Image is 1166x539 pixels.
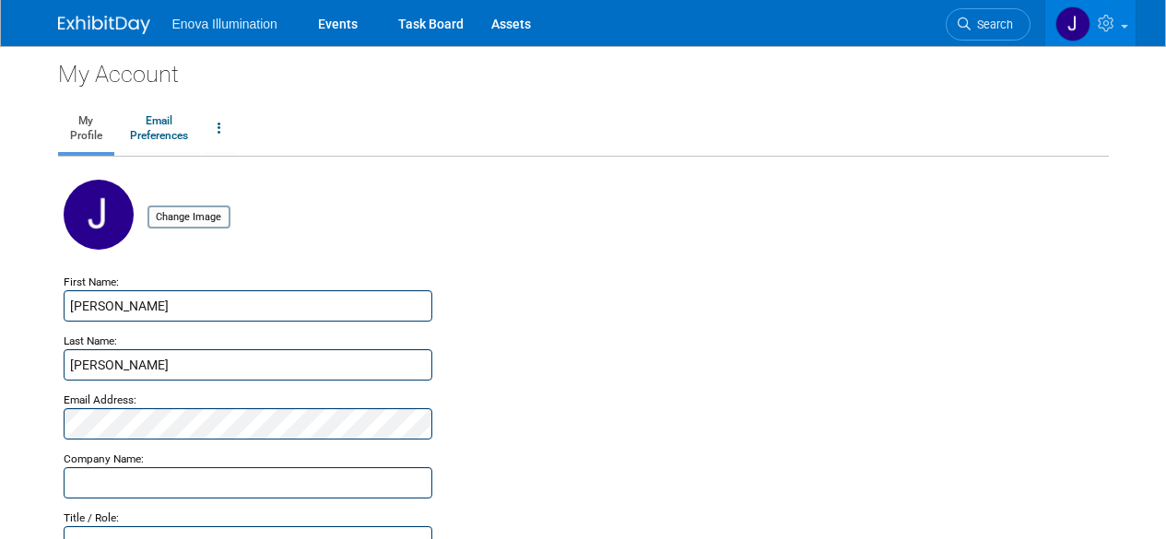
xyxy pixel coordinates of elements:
small: First Name: [64,275,119,288]
a: Search [946,8,1031,41]
a: MyProfile [58,106,114,152]
small: Company Name: [64,452,144,465]
span: Search [971,18,1013,31]
small: Last Name: [64,334,117,347]
img: ExhibitDay [58,16,150,34]
a: EmailPreferences [118,106,200,152]
img: J.jpg [64,180,134,250]
img: Joe Moore [1055,6,1090,41]
span: Enova Illumination [172,17,277,31]
small: Title / Role: [64,511,119,524]
small: Email Address: [64,393,136,406]
div: My Account [58,46,1109,90]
